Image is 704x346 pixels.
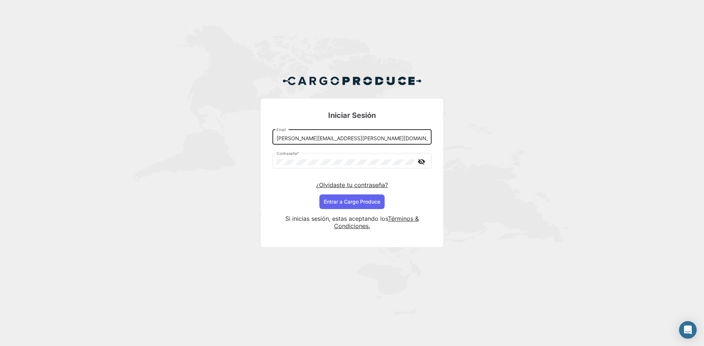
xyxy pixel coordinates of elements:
[334,215,419,230] a: Términos & Condiciones.
[316,181,388,189] a: ¿Olvidaste tu contraseña?
[417,157,426,166] mat-icon: visibility_off
[285,215,388,222] span: Si inicias sesión, estas aceptando los
[679,321,697,339] div: Abrir Intercom Messenger
[282,72,422,90] img: Cargo Produce Logo
[319,194,385,209] button: Entrar a Cargo Produce
[272,110,432,120] h3: Iniciar Sesión
[276,135,428,142] input: Email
